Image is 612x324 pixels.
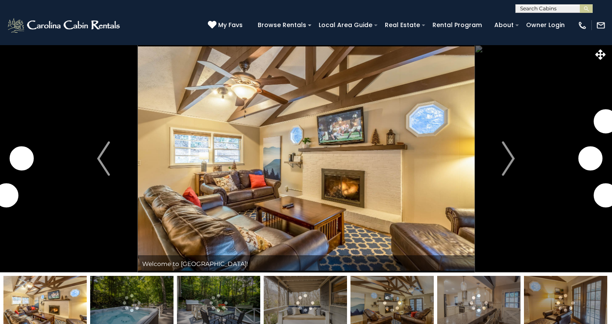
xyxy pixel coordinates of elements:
[218,21,243,30] span: My Favs
[490,18,518,32] a: About
[578,21,587,30] img: phone-regular-white.png
[6,17,122,34] img: White-1-2.png
[253,18,311,32] a: Browse Rentals
[474,45,542,272] button: Next
[522,18,569,32] a: Owner Login
[502,141,515,176] img: arrow
[97,141,110,176] img: arrow
[314,18,377,32] a: Local Area Guide
[138,255,475,272] div: Welcome to [GEOGRAPHIC_DATA]!
[428,18,486,32] a: Rental Program
[70,45,138,272] button: Previous
[596,21,606,30] img: mail-regular-white.png
[208,21,245,30] a: My Favs
[381,18,424,32] a: Real Estate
